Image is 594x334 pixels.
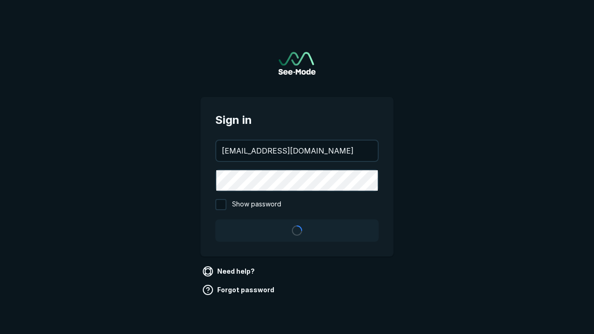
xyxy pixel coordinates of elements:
span: Sign in [215,112,379,128]
a: Go to sign in [278,52,316,75]
input: your@email.com [216,141,378,161]
a: Need help? [200,264,258,279]
img: See-Mode Logo [278,52,316,75]
span: Show password [232,199,281,210]
a: Forgot password [200,283,278,297]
